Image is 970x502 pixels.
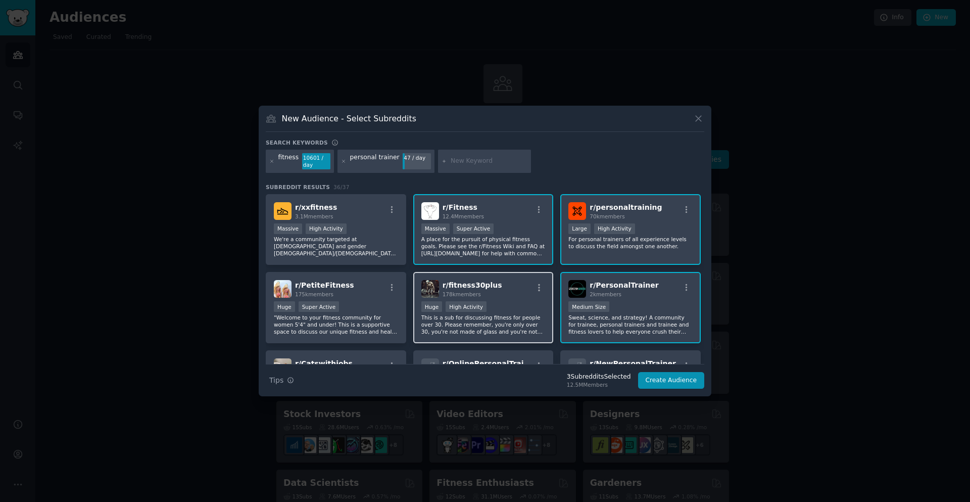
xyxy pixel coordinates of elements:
div: Super Active [299,301,339,312]
div: Massive [421,223,450,234]
p: A place for the pursuit of physical fitness goals. Please see the r/Fitness Wiki and FAQ at [URL]... [421,236,546,257]
div: Super Active [453,223,494,234]
div: Huge [274,301,295,312]
span: 178k members [443,291,481,297]
img: Fitness [421,202,439,220]
p: "Welcome to your fitness community for women 5'4" and under! This is a supportive space to discus... [274,314,398,335]
div: Massive [274,223,302,234]
img: xxfitness [274,202,292,220]
span: 36 / 37 [333,184,350,190]
input: New Keyword [451,157,527,166]
span: r/ Catswithjobs [295,359,353,368]
span: Tips [269,375,283,386]
span: r/ PersonalTrainer [590,281,658,289]
img: Catswithjobs [274,358,292,376]
div: personal trainer [350,153,400,169]
p: We're a community targeted at [DEMOGRAPHIC_DATA] and gender [DEMOGRAPHIC_DATA]/[DEMOGRAPHIC_DATA]... [274,236,398,257]
span: r/ Fitness [443,203,477,211]
h3: Search keywords [266,139,328,146]
span: 2k members [590,291,621,297]
img: fitness30plus [421,280,439,298]
span: 175k members [295,291,333,297]
div: Medium Size [568,301,609,312]
div: High Activity [306,223,347,234]
button: Tips [266,372,298,389]
span: r/ xxfitness [295,203,337,211]
div: 10601 / day [302,153,330,169]
span: r/ personaltraining [590,203,662,211]
div: Large [568,223,591,234]
span: 3.1M members [295,213,333,219]
div: Huge [421,301,443,312]
div: 12.5M Members [567,381,631,388]
span: r/ OnlinePersonalTrainer [443,359,537,368]
span: 70k members [590,213,624,219]
img: PersonalTrainer [568,280,586,298]
span: Subreddit Results [266,184,330,191]
p: For personal trainers of all experience levels to discuss the field amongst one another. [568,236,693,250]
p: This is a sub for discussing fitness for people over 30. Please remember, you're only over 30, yo... [421,314,546,335]
div: 47 / day [403,153,431,162]
div: High Activity [594,223,635,234]
span: r/ NewPersonalTrainer [590,359,676,368]
div: High Activity [446,301,487,312]
img: personaltraining [568,202,586,220]
div: 3 Subreddit s Selected [567,373,631,382]
p: Sweat, science, and strategy! A community for trainee, personal trainers and trainee and fitness ... [568,314,693,335]
button: Create Audience [638,372,705,389]
h3: New Audience - Select Subreddits [282,113,416,124]
div: fitness [278,153,299,169]
img: PetiteFitness [274,280,292,298]
span: r/ PetiteFitness [295,281,354,289]
span: 12.4M members [443,213,484,219]
span: r/ fitness30plus [443,281,502,289]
